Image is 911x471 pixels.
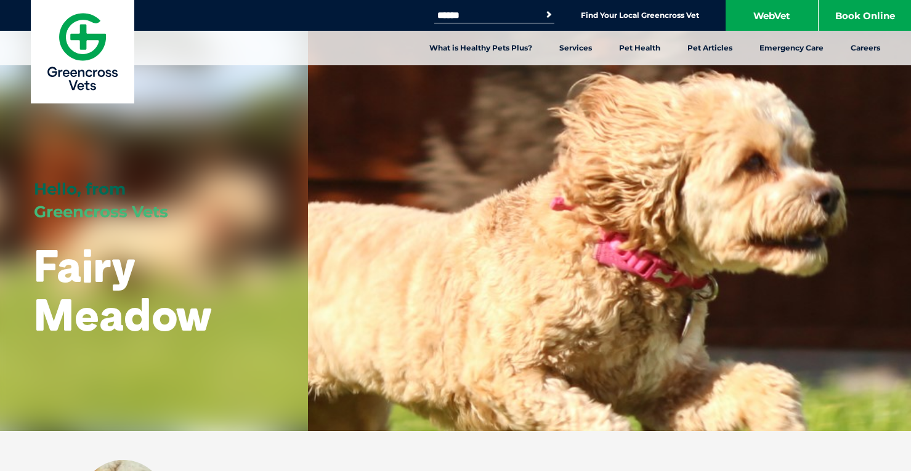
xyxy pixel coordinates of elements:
span: Hello, from [34,179,126,199]
a: Services [546,31,605,65]
a: Pet Articles [674,31,746,65]
a: What is Healthy Pets Plus? [416,31,546,65]
a: Find Your Local Greencross Vet [581,10,699,20]
a: Emergency Care [746,31,837,65]
button: Search [543,9,555,21]
span: Greencross Vets [34,202,168,222]
a: Careers [837,31,894,65]
h1: Fairy Meadow [34,241,274,339]
a: Pet Health [605,31,674,65]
